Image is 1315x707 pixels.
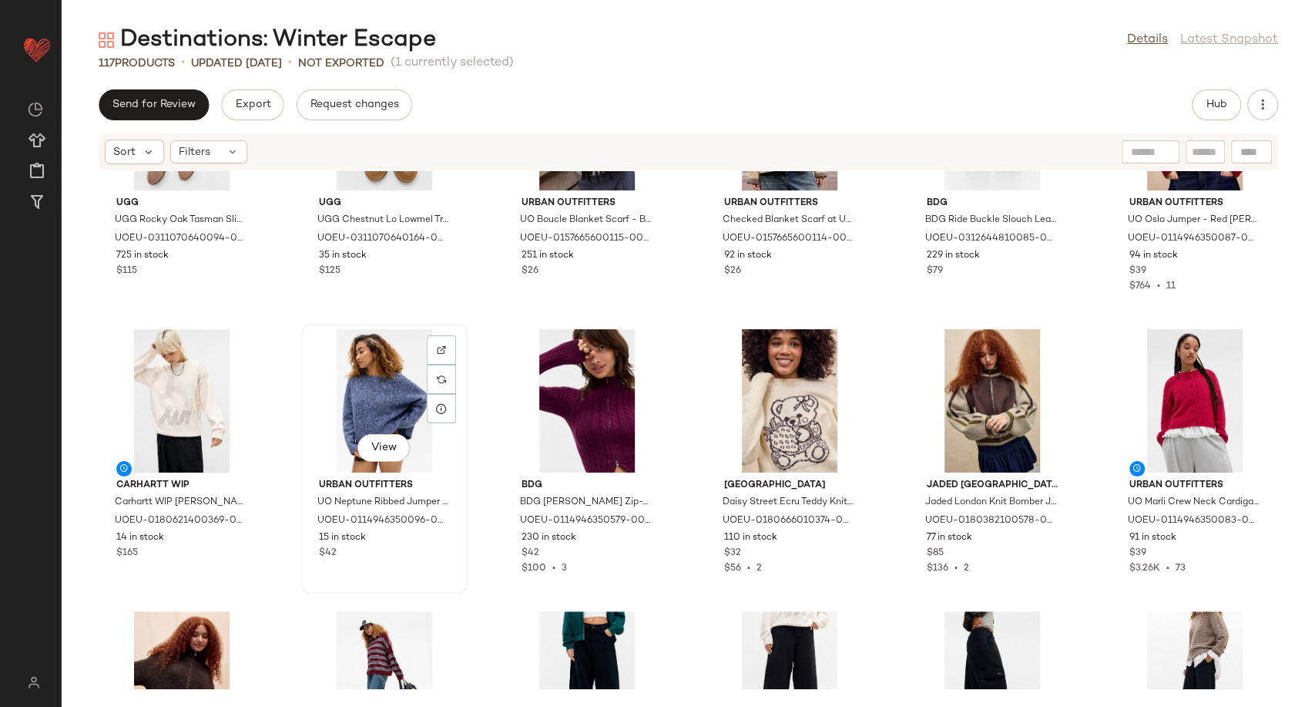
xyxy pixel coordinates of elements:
span: 117 [99,58,115,69]
span: • [948,564,964,574]
span: Urban Outfitters [319,479,450,493]
span: 110 in stock [724,531,777,545]
span: Urban Outfitters [522,197,652,210]
span: UGG [319,197,450,210]
span: Carhartt WIP [116,479,247,493]
img: svg%3e [28,102,43,117]
span: $26 [522,264,538,278]
button: Send for Review [99,89,209,120]
span: UOEU-0114946350083-000-062 [1128,514,1259,528]
img: 0114946350096_040_a2 [307,329,462,473]
span: $56 [724,564,741,574]
span: UOEU-0312644810085-000-020 [925,232,1056,246]
span: (1 currently selected) [391,54,514,72]
button: View [357,434,410,462]
span: UO Boucle Blanket Scarf - Black at Urban Outfitters [520,214,651,227]
span: $165 [116,547,138,561]
span: 15 in stock [319,531,366,545]
span: $136 [927,564,948,574]
span: • [1151,281,1166,291]
span: Filters [179,144,210,160]
span: 73 [1176,564,1186,574]
span: View [371,442,397,454]
span: BDG Ride Buckle Slouch Leather Boots - Brown UK 7 at Urban Outfitters [925,214,1056,227]
span: 2 [756,564,762,574]
span: UOEU-0114946350096-000-040 [317,514,448,528]
span: • [741,564,756,574]
img: heart_red.DM2ytmEG.svg [22,34,52,65]
span: Jaded [GEOGRAPHIC_DATA] [927,479,1058,493]
span: $85 [927,547,944,561]
span: $115 [116,264,137,278]
span: UOEU-0311070640164-000-020 [317,232,448,246]
img: 0180666010374_012_a2 [712,329,867,473]
span: [GEOGRAPHIC_DATA] [724,479,855,493]
span: UO Marli Crew Neck Cardigan - [PERSON_NAME] M at Urban Outfitters [1128,496,1259,510]
span: 3 [562,564,567,574]
div: Products [99,56,175,72]
span: $39 [1129,264,1146,278]
span: $125 [319,264,340,278]
span: • [546,564,562,574]
span: $42 [319,547,337,561]
img: 0114946350579_262_a2 [509,329,665,473]
a: Details [1127,31,1168,49]
span: UGG [116,197,247,210]
span: $3.26K [1129,564,1160,574]
img: svg%3e [18,676,49,688]
span: $42 [522,547,539,561]
span: BDG [522,479,652,493]
span: UOEU-0114946350087-000-262 [1128,232,1259,246]
button: Request changes [297,89,412,120]
span: 725 in stock [116,249,169,263]
span: 77 in stock [927,531,972,545]
span: 2 [964,564,969,574]
span: Hub [1206,99,1227,111]
p: Not Exported [298,56,384,72]
img: svg%3e [99,32,114,48]
span: UOEU-0157665600114-000-000 [723,232,854,246]
span: 230 in stock [522,531,576,545]
span: Checked Blanket Scarf at Urban Outfitters [723,214,854,227]
button: Hub [1192,89,1241,120]
span: 14 in stock [116,531,164,545]
span: 11 [1166,281,1176,291]
span: Urban Outfitters [1129,197,1260,210]
span: BDG [PERSON_NAME] Zip-Through Knit Track Top - Red [PERSON_NAME] M at Urban Outfitters [520,496,651,510]
span: Send for Review [112,99,196,111]
span: UOEU-0180666010374-000-012 [723,514,854,528]
span: Jaded London Knit Bomber Jacket - Brown XS at Urban Outfitters [925,496,1056,510]
span: 229 in stock [927,249,980,263]
span: Daisy Street Ecru Teddy Knit Jumper - Cream M at Urban Outfitters [723,496,854,510]
img: 0180382100578_020_b [914,329,1070,473]
span: BDG [927,197,1058,210]
span: $26 [724,264,741,278]
span: 91 in stock [1129,531,1176,545]
img: svg%3e [437,375,446,384]
img: 0114946350083_062_a2 [1117,329,1273,473]
span: UOEU-0311070640094-000-020 [115,232,246,246]
span: $39 [1129,547,1146,561]
span: UO Neptune Ribbed Jumper - Blue XS at Urban Outfitters [317,496,448,510]
span: $764 [1129,281,1151,291]
span: UOEU-0180382100578-000-020 [925,514,1056,528]
img: 0180621400369_012_a2 [104,329,260,473]
span: • [181,54,185,72]
span: UGG Chestnut Lo Lowmel Trainers - Brown Shoe UK 3 at Urban Outfitters [317,214,448,227]
button: Export [221,89,283,120]
span: • [288,54,292,72]
span: 94 in stock [1129,249,1178,263]
span: UOEU-0114946350579-000-262 [520,514,651,528]
span: $32 [724,547,741,561]
span: Carhartt WIP [PERSON_NAME] - Cream XS at Urban Outfitters [115,496,246,510]
span: UOEU-0180621400369-000-012 [115,514,246,528]
span: 251 in stock [522,249,574,263]
div: Destinations: Winter Escape [99,25,436,56]
span: $100 [522,564,546,574]
span: UGG Rocky Oak Tasman Slippers - Brown UK 6 at Urban Outfitters [115,214,246,227]
p: updated [DATE] [191,56,282,72]
span: UOEU-0157665600115-000-001 [520,232,651,246]
span: Export [234,99,270,111]
span: • [1160,564,1176,574]
span: Sort [113,144,136,160]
